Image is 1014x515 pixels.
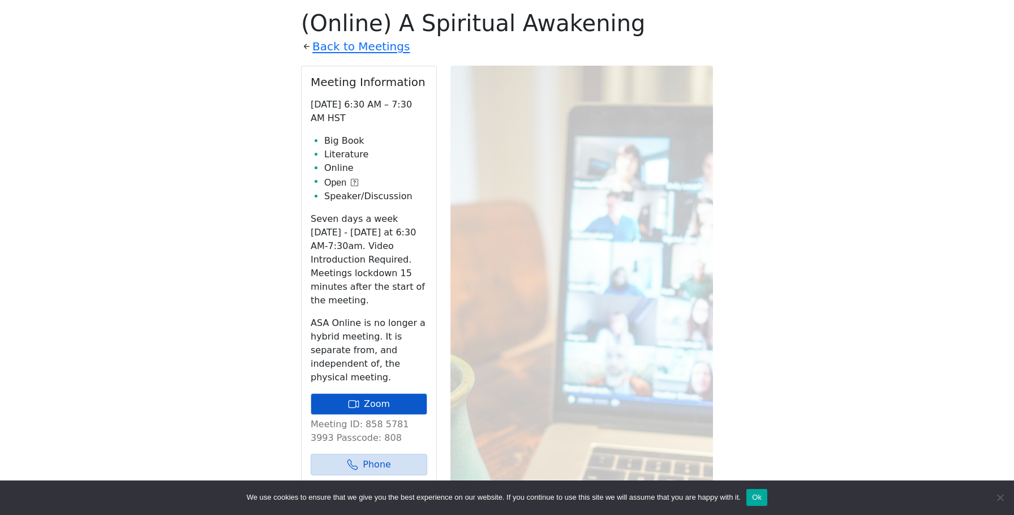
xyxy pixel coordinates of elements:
h1: (Online) A Spiritual Awakening [301,10,713,37]
li: Online [324,161,427,175]
h2: Meeting Information [311,75,427,89]
p: [DATE] 6:30 AM – 7:30 AM HST [311,98,427,125]
a: Phone [311,454,427,475]
p: Meeting ID: 858 5781 3993 Passcode: 808 [311,418,427,445]
span: We use cookies to ensure that we give you the best experience on our website. If you continue to ... [247,492,741,503]
span: No [994,492,1006,503]
li: Speaker/Discussion [324,190,427,203]
a: Zoom [311,393,427,415]
li: Literature [324,148,427,161]
button: Ok [746,489,767,506]
a: Back to Meetings [312,37,410,57]
p: ASA Online is no longer a hybrid meeting. It is separate from, and independent of, the physical m... [311,316,427,384]
li: Big Book [324,134,427,148]
p: Seven days a week [DATE] - [DATE] at 6:30 AM-7:30am. Video Introduction Required. Meetings lockdo... [311,212,427,307]
span: Open [324,176,346,190]
button: Open [324,176,358,190]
